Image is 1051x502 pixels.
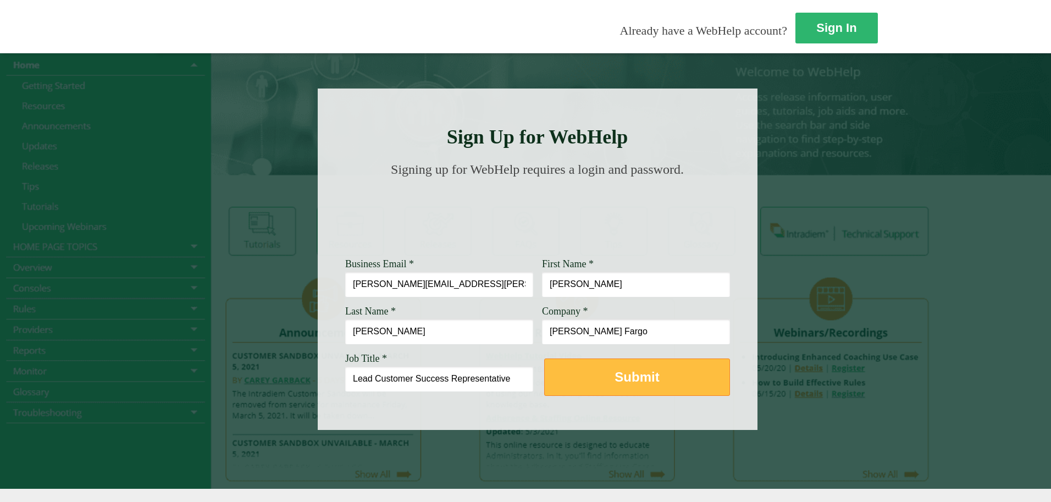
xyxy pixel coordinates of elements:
strong: Sign Up for WebHelp [447,126,628,148]
span: Last Name * [345,306,396,317]
button: Submit [544,358,730,396]
a: Sign In [795,13,878,43]
span: Already have a WebHelp account? [620,24,787,37]
strong: Submit [615,369,659,384]
span: Business Email * [345,258,414,269]
strong: Sign In [816,21,856,35]
span: Company * [542,306,588,317]
span: Job Title * [345,353,387,364]
span: Signing up for WebHelp requires a login and password. [391,162,684,176]
span: First Name * [542,258,594,269]
img: Need Credentials? Sign up below. Have Credentials? Use the sign-in button. [352,188,723,243]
